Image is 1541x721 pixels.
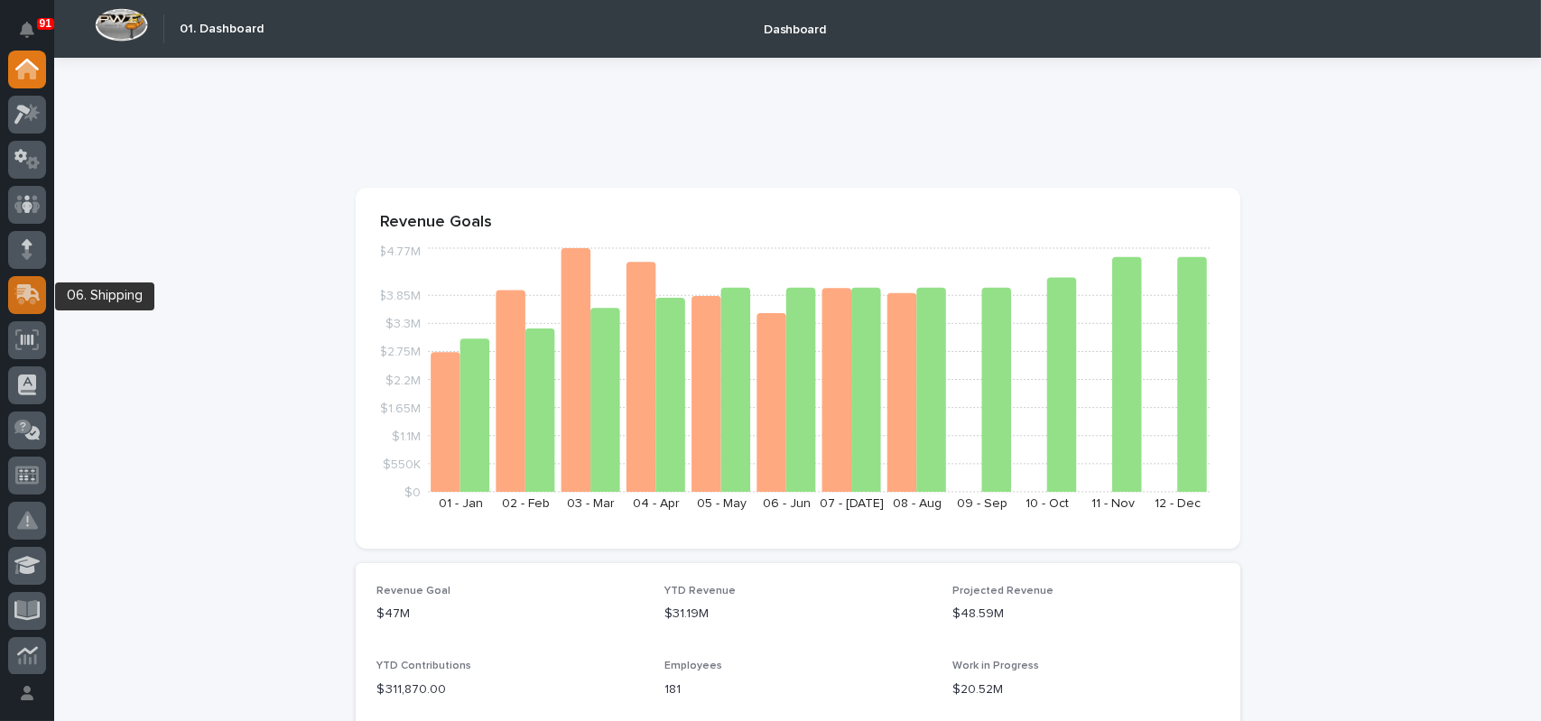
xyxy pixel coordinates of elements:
span: Projected Revenue [952,586,1054,596]
p: $ 311,870.00 [377,680,644,699]
span: YTD Revenue [664,586,736,596]
p: $48.59M [952,605,1219,624]
p: 91 [40,17,51,30]
text: 10 - Oct [1026,497,1069,510]
text: 07 - [DATE] [820,497,884,510]
p: $20.52M [952,680,1219,699]
tspan: $3.85M [378,290,421,302]
h2: 01. Dashboard [180,22,264,37]
tspan: $2.75M [379,346,421,358]
text: 09 - Sep [957,497,1007,510]
p: 181 [664,680,931,699]
div: Notifications91 [23,22,46,51]
text: 05 - May [696,497,746,510]
text: 08 - Aug [892,497,941,510]
span: YTD Contributions [377,661,472,671]
tspan: $0 [404,486,421,499]
tspan: $1.65M [380,402,421,414]
tspan: $1.1M [392,430,421,442]
span: Revenue Goal [377,586,451,596]
tspan: $4.77M [378,245,421,258]
text: 01 - Jan [438,497,482,510]
tspan: $550K [383,458,421,470]
tspan: $2.2M [385,374,421,386]
button: Notifications [8,11,46,49]
img: Workspace Logo [95,8,148,42]
text: 12 - Dec [1155,497,1201,510]
text: 03 - Mar [567,497,615,510]
p: $31.19M [664,605,931,624]
span: Employees [664,661,722,671]
text: 11 - Nov [1091,497,1134,510]
text: 02 - Feb [502,497,550,510]
p: $47M [377,605,644,624]
span: Work in Progress [952,661,1039,671]
tspan: $3.3M [385,318,421,330]
p: Revenue Goals [381,213,1215,233]
text: 04 - Apr [632,497,679,510]
text: 06 - Jun [762,497,810,510]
